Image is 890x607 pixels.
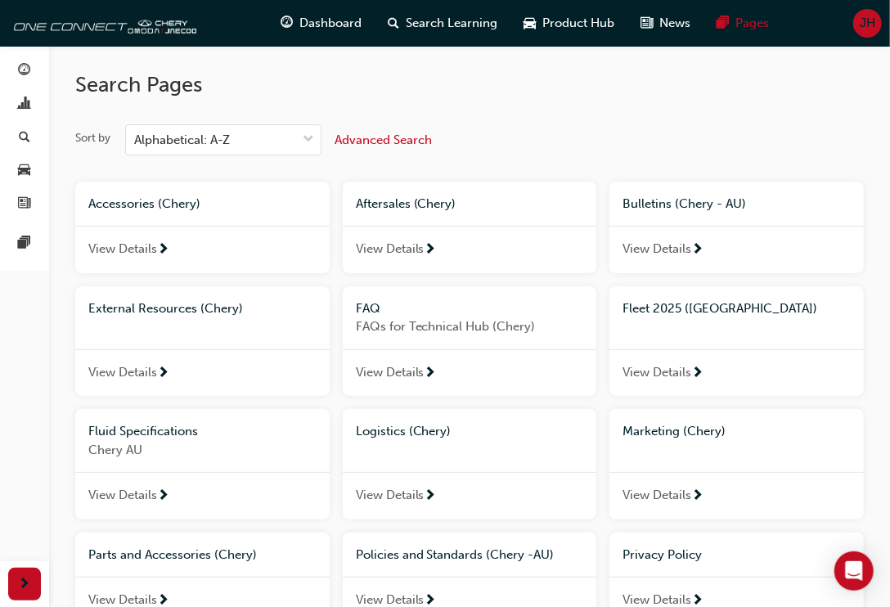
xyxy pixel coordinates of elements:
span: View Details [356,240,425,259]
span: View Details [88,240,157,259]
span: View Details [356,363,425,382]
span: car-icon [19,164,31,178]
span: Advanced Search [335,133,432,147]
button: JH [853,9,882,38]
a: FAQFAQs for Technical Hub (Chery)View Details [343,286,597,397]
span: Policies and Standards (Chery -AU) [356,547,555,562]
span: View Details [623,363,691,382]
span: View Details [623,486,691,505]
span: Marketing (Chery) [623,424,726,438]
span: next-icon [157,489,169,504]
span: View Details [88,363,157,382]
div: Open Intercom Messenger [834,551,874,591]
span: Dashboard [299,14,362,33]
a: news-iconNews [627,7,703,40]
span: Logistics (Chery) [356,424,452,438]
span: chart-icon [19,97,31,112]
a: External Resources (Chery)View Details [75,286,330,397]
span: guage-icon [19,64,31,79]
span: next-icon [425,489,437,504]
img: oneconnect [8,7,196,39]
span: search-icon [388,13,399,34]
span: search-icon [19,130,30,145]
span: next-icon [425,243,437,258]
span: next-icon [157,243,169,258]
a: Bulletins (Chery - AU)View Details [609,182,864,273]
span: Parts and Accessories (Chery) [88,547,257,562]
span: Product Hub [542,14,614,33]
span: News [659,14,690,33]
div: Alphabetical: A-Z [134,131,230,150]
span: View Details [88,486,157,505]
span: Fluid Specifications [88,424,198,438]
span: View Details [356,486,425,505]
span: Chery AU [88,441,317,460]
span: Search Learning [406,14,497,33]
span: Privacy Policy [623,547,702,562]
a: Fluid SpecificationsChery AUView Details [75,409,330,519]
span: Pages [735,14,769,33]
span: Accessories (Chery) [88,196,200,211]
span: View Details [623,240,691,259]
a: pages-iconPages [703,7,782,40]
h2: Search Pages [75,72,864,98]
span: External Resources (Chery) [88,301,243,316]
span: FAQ [356,301,380,316]
span: next-icon [19,574,31,595]
a: search-iconSearch Learning [375,7,510,40]
span: next-icon [691,366,703,381]
span: down-icon [303,129,314,151]
span: news-icon [19,196,31,211]
span: Bulletins (Chery - AU) [623,196,746,211]
span: next-icon [691,243,703,258]
a: Aftersales (Chery)View Details [343,182,597,273]
span: guage-icon [281,13,293,34]
span: Aftersales (Chery) [356,196,456,211]
span: news-icon [641,13,653,34]
a: Fleet 2025 ([GEOGRAPHIC_DATA])View Details [609,286,864,397]
span: next-icon [157,366,169,381]
a: Accessories (Chery)View Details [75,182,330,273]
button: Advanced Search [335,124,432,155]
span: Fleet 2025 ([GEOGRAPHIC_DATA]) [623,301,817,316]
a: car-iconProduct Hub [510,7,627,40]
div: Sort by [75,130,110,146]
a: guage-iconDashboard [267,7,375,40]
span: car-icon [524,13,536,34]
span: pages-icon [717,13,729,34]
a: Marketing (Chery)View Details [609,409,864,519]
span: next-icon [691,489,703,504]
span: next-icon [425,366,437,381]
span: FAQs for Technical Hub (Chery) [356,317,584,336]
span: JH [860,14,875,33]
a: Logistics (Chery)View Details [343,409,597,519]
span: pages-icon [19,236,31,251]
